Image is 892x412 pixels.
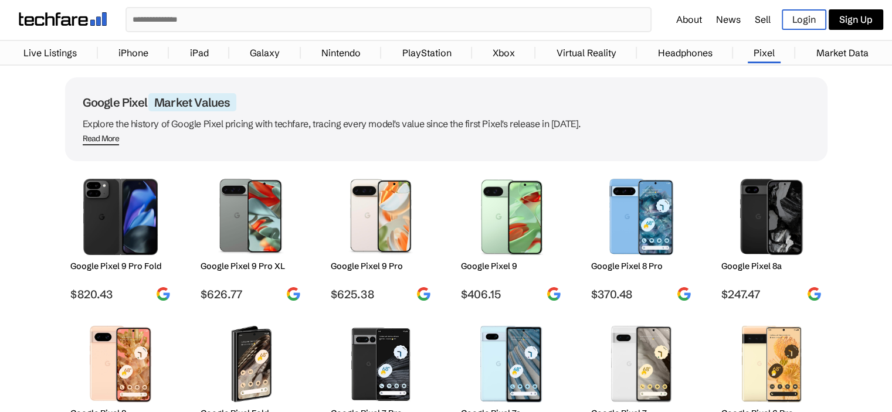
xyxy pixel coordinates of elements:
[83,115,810,132] p: Explore the history of Google Pixel pricing with techfare, tracing every model's value since the ...
[83,134,120,145] span: Read More
[730,326,813,402] img: Google Pixel 6 Pro
[470,326,552,402] img: Google Pixel 7a
[461,261,561,271] h2: Google Pixel 9
[829,9,883,30] a: Sign Up
[461,287,561,301] span: $406.15
[652,41,718,64] a: Headphones
[591,261,691,271] h2: Google Pixel 8 Pro
[331,261,431,271] h2: Google Pixel 9 Pro
[286,287,301,301] img: google-logo
[782,9,826,30] a: Login
[83,95,810,110] h1: Google Pixel
[209,326,292,402] img: Google Pixel Fold
[470,179,552,255] img: Google Pixel 9
[810,41,874,64] a: Market Data
[70,287,171,301] span: $820.43
[755,13,771,25] a: Sell
[676,13,702,25] a: About
[721,261,822,271] h2: Google Pixel 8a
[113,41,154,64] a: iPhone
[456,173,567,301] a: Google Pixel 9 Google Pixel 9 $406.15 google-logo
[396,41,457,64] a: PlayStation
[586,173,697,301] a: Google Pixel 8 Pro Google Pixel 8 Pro $370.48 google-logo
[600,326,683,402] img: Google Pixel 7
[148,93,236,111] span: Market Values
[201,261,301,271] h2: Google Pixel 9 Pro XL
[748,41,781,64] a: Pixel
[807,287,822,301] img: google-logo
[677,287,691,301] img: google-logo
[316,41,367,64] a: Nintendo
[721,287,822,301] span: $247.47
[209,179,292,255] img: Google Pixel 9 Pro XL
[79,326,162,402] img: Google Pixel 8
[19,12,107,26] img: techfare logo
[184,41,215,64] a: iPad
[331,287,431,301] span: $625.38
[487,41,521,64] a: Xbox
[83,134,120,144] div: Read More
[547,287,561,301] img: google-logo
[70,261,171,271] h2: Google Pixel 9 Pro Fold
[716,13,741,25] a: News
[340,179,422,255] img: Google Pixel 9 Pro
[79,179,162,255] img: Google Pixel 9 Pro
[325,173,437,301] a: Google Pixel 9 Pro Google Pixel 9 Pro $625.38 google-logo
[340,326,422,402] img: Google Pixel 7 Pro
[591,287,691,301] span: $370.48
[244,41,286,64] a: Galaxy
[201,287,301,301] span: $626.77
[716,173,827,301] a: Google Pixel 8a Google Pixel 8a $247.47 google-logo
[730,179,813,255] img: Google Pixel 8a
[65,173,177,301] a: Google Pixel 9 Pro Google Pixel 9 Pro Fold $820.43 google-logo
[551,41,622,64] a: Virtual Reality
[600,179,683,255] img: Google Pixel 8 Pro
[195,173,307,301] a: Google Pixel 9 Pro XL Google Pixel 9 Pro XL $626.77 google-logo
[18,41,83,64] a: Live Listings
[156,287,171,301] img: google-logo
[416,287,431,301] img: google-logo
